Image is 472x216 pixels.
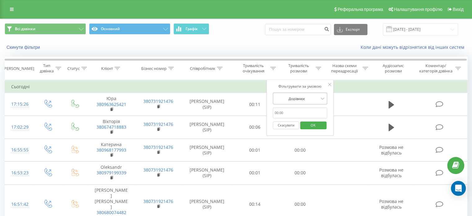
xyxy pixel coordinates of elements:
div: Статус [67,66,80,71]
div: Аудіозапис розмови [375,63,411,74]
a: 380731921476 [143,167,173,173]
span: Налаштування профілю [394,7,442,12]
button: Скасувати [273,122,299,129]
div: Назва схеми переадресації [328,63,361,74]
div: Тривалість очікування [238,63,269,74]
td: 00:01 [232,139,277,162]
span: Графік [186,27,198,31]
a: 380680074482 [97,209,126,215]
div: Коментар/категорія дзвінка [417,63,454,74]
a: 380979199339 [97,170,126,176]
button: OK [300,122,326,129]
div: 16:55:55 [11,144,28,156]
input: Пошук за номером [265,24,331,35]
a: 380731921476 [143,198,173,204]
span: Розмова не відбулась [379,167,403,178]
span: Реферальна програма [338,7,383,12]
button: Скинути фільтри [5,44,43,50]
td: 00:00 [277,162,322,185]
td: [PERSON_NAME] (SIP) [182,162,232,185]
span: Розмова не відбулась [379,144,403,156]
button: Експорт [334,24,367,35]
div: Тип дзвінка [39,63,54,74]
a: 380674718883 [97,124,126,130]
span: OK [304,120,322,130]
div: Бізнес номер [141,66,167,71]
td: 00:00 [277,139,322,162]
a: 380968177993 [97,147,126,153]
a: 380963625421 [97,101,126,107]
input: 00:00 [273,108,327,118]
td: Вікторія [88,116,135,139]
div: Фільтрувати за умовою [273,83,327,90]
td: [PERSON_NAME] (SIP) [182,93,232,116]
td: [PERSON_NAME] (SIP) [182,116,232,139]
a: Коли дані можуть відрізнятися вiд інших систем [361,44,467,50]
td: Катерина [88,139,135,162]
span: Розмова не відбулась [379,198,403,210]
div: Співробітник [190,66,215,71]
div: Клієнт [101,66,113,71]
td: [PERSON_NAME] (SIP) [182,139,232,162]
span: Всі дзвінки [15,26,35,31]
div: 17:02:29 [11,121,28,133]
div: Тривалість розмови [283,63,314,74]
button: Основний [89,23,170,34]
td: 00:06 [232,116,277,139]
a: 380731921476 [143,144,173,150]
td: Oleksandr [88,162,135,185]
span: Вихід [453,7,464,12]
a: 380731921476 [143,121,173,127]
div: [PERSON_NAME] [3,66,34,71]
div: 16:53:23 [11,167,28,179]
td: 00:01 [232,162,277,185]
div: 17:15:26 [11,98,28,110]
td: Сьогодні [5,80,467,93]
button: Графік [173,23,209,34]
a: 380731921476 [143,98,173,104]
td: 00:11 [232,93,277,116]
button: Всі дзвінки [5,23,86,34]
div: 16:51:42 [11,198,28,210]
td: Юра [88,93,135,116]
div: Open Intercom Messenger [451,181,466,196]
